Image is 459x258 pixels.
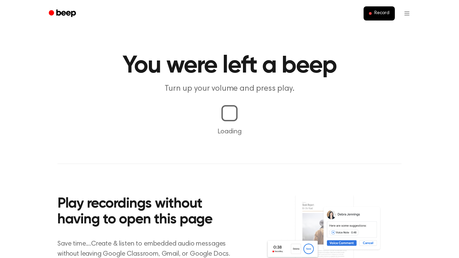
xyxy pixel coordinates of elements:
button: Open menu [399,5,415,21]
span: Record [374,10,389,16]
a: Beep [44,7,82,20]
h2: Play recordings without having to open this page [57,196,239,228]
p: Turn up your volume and press play. [100,83,359,94]
h1: You were left a beep [57,54,402,78]
button: Record [364,6,395,20]
p: Loading [8,127,451,137]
